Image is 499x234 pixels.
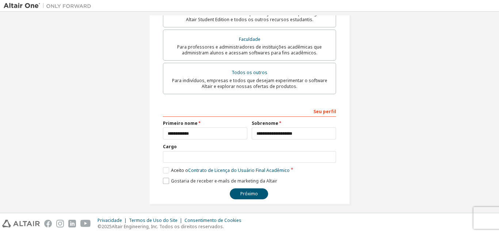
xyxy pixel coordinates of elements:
[56,220,64,227] img: instagram.svg
[44,220,52,227] img: facebook.svg
[2,220,40,227] img: altair_logo.svg
[171,178,277,184] font: Gostaria de receber e-mails de marketing da Altair
[98,217,122,223] font: Privacidade
[168,11,331,23] font: Para alunos atualmente matriculados que desejam acessar o pacote gratuito Altair Student Edition ...
[80,220,91,227] img: youtube.svg
[177,44,322,56] font: Para professores e administradores de instituições acadêmicas que administram alunos e acessam so...
[68,220,76,227] img: linkedin.svg
[163,120,198,126] font: Primeiro nome
[239,36,260,42] font: Faculdade
[4,2,95,9] img: Altair Um
[184,217,241,223] font: Consentimento de Cookies
[102,223,112,230] font: 2025
[163,143,177,150] font: Cargo
[172,77,327,89] font: Para indivíduos, empresas e todos que desejam experimentar o software Altair e explorar nossas of...
[252,120,278,126] font: Sobrenome
[188,167,265,173] font: Contrato de Licença do Usuário Final
[112,223,224,230] font: Altair Engineering, Inc. Todos os direitos reservados.
[230,188,268,199] button: Próximo
[240,191,258,197] font: Próximo
[171,167,188,173] font: Aceito o
[98,223,102,230] font: ©
[266,167,290,173] font: Acadêmico
[129,217,178,223] font: Termos de Uso do Site
[232,69,267,76] font: Todos os outros
[313,108,336,115] font: Seu perfil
